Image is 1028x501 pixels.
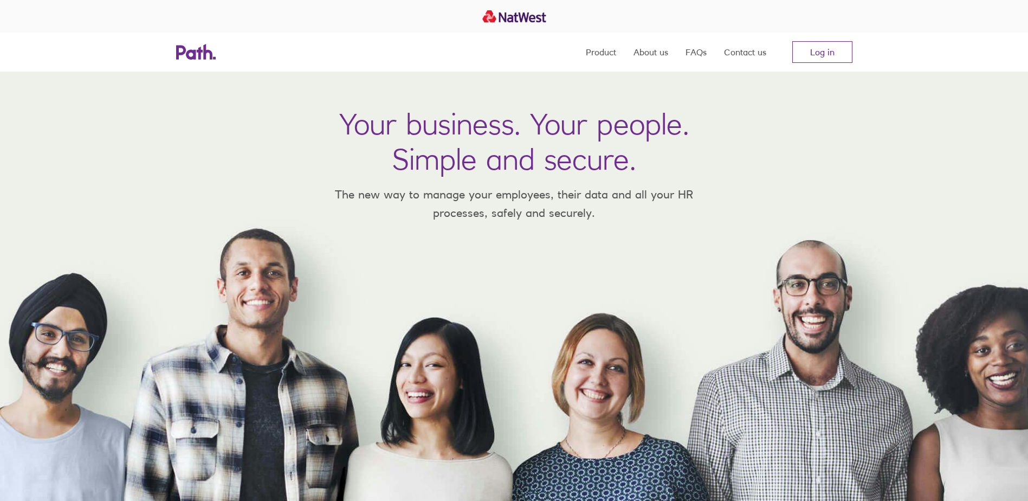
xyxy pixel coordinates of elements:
[339,106,689,177] h1: Your business. Your people. Simple and secure.
[792,41,852,63] a: Log in
[586,33,616,72] a: Product
[724,33,766,72] a: Contact us
[319,185,709,222] p: The new way to manage your employees, their data and all your HR processes, safely and securely.
[686,33,707,72] a: FAQs
[633,33,668,72] a: About us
